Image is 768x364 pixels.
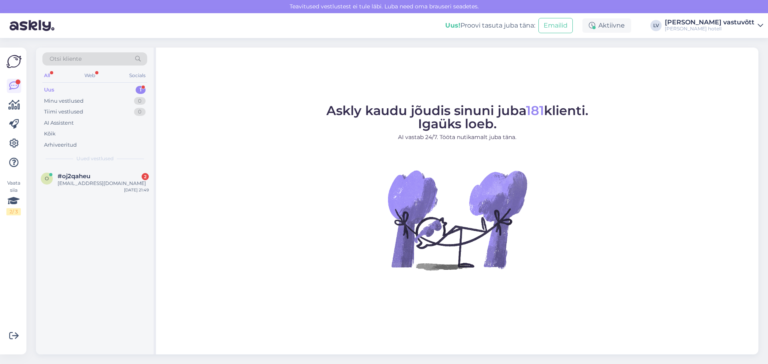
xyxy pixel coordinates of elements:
div: Aktiivne [582,18,631,33]
a: [PERSON_NAME] vastuvõtt[PERSON_NAME] hotell [665,19,763,32]
div: AI Assistent [44,119,74,127]
div: [PERSON_NAME] vastuvõtt [665,19,754,26]
div: 1 [136,86,146,94]
div: 0 [134,108,146,116]
span: Uued vestlused [76,155,114,162]
b: Uus! [445,22,460,29]
div: Tiimi vestlused [44,108,83,116]
div: Web [83,70,97,81]
div: All [42,70,52,81]
div: Kõik [44,130,56,138]
div: [EMAIL_ADDRESS][DOMAIN_NAME] [58,180,149,187]
p: AI vastab 24/7. Tööta nutikamalt juba täna. [326,133,588,141]
span: Otsi kliente [50,55,82,63]
span: 181 [526,103,544,118]
span: Askly kaudu jõudis sinuni juba klienti. Igaüks loeb. [326,103,588,131]
span: o [45,175,49,181]
img: No Chat active [385,148,529,292]
span: #oj2qaheu [58,173,90,180]
div: Proovi tasuta juba täna: [445,21,535,30]
div: 2 [142,173,149,180]
div: [DATE] 21:49 [124,187,149,193]
img: Askly Logo [6,54,22,69]
div: Uus [44,86,54,94]
button: Emailid [538,18,573,33]
div: Socials [128,70,147,81]
div: LV [650,20,662,31]
div: Vaata siia [6,179,21,215]
div: [PERSON_NAME] hotell [665,26,754,32]
div: Arhiveeritud [44,141,77,149]
div: Minu vestlused [44,97,84,105]
div: 2 / 3 [6,208,21,215]
div: 0 [134,97,146,105]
